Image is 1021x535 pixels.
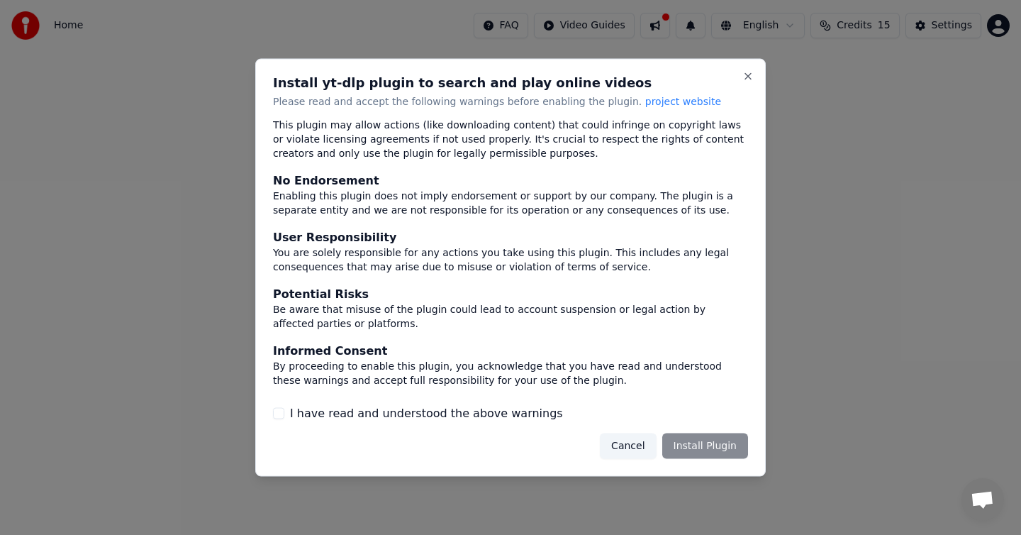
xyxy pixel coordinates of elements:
div: By proceeding to enable this plugin, you acknowledge that you have read and understood these warn... [273,359,748,387]
div: User Responsibility [273,228,748,246]
div: Potential Risks [273,285,748,302]
div: Enabling this plugin does not imply endorsement or support by our company. The plugin is a separa... [273,189,748,217]
span: project website [645,96,721,107]
button: Cancel [600,433,656,458]
div: You are solely responsible for any actions you take using this plugin. This includes any legal co... [273,246,748,274]
div: Be aware that misuse of the plugin could lead to account suspension or legal action by affected p... [273,302,748,331]
div: Informed Consent [273,342,748,359]
p: Please read and accept the following warnings before enabling the plugin. [273,95,748,109]
label: I have read and understood the above warnings [290,404,563,421]
div: This plugin may allow actions (like downloading content) that could infringe on copyright laws or... [273,118,748,160]
div: No Endorsement [273,172,748,189]
h2: Install yt-dlp plugin to search and play online videos [273,77,748,89]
